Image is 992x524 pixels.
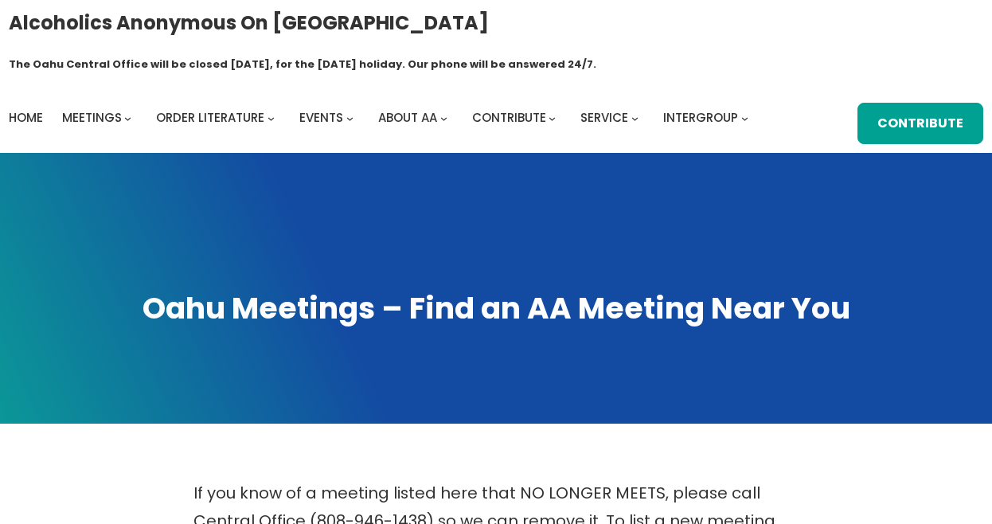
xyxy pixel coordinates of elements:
[741,115,748,122] button: Intergroup submenu
[631,115,639,122] button: Service submenu
[299,107,343,129] a: Events
[268,115,275,122] button: Order Literature submenu
[378,107,437,129] a: About AA
[549,115,556,122] button: Contribute submenu
[124,115,131,122] button: Meetings submenu
[62,107,122,129] a: Meetings
[663,107,738,129] a: Intergroup
[440,115,447,122] button: About AA submenu
[9,109,43,126] span: Home
[156,109,264,126] span: Order Literature
[472,107,546,129] a: Contribute
[9,107,43,129] a: Home
[16,288,976,329] h1: Oahu Meetings – Find an AA Meeting Near You
[62,109,122,126] span: Meetings
[472,109,546,126] span: Contribute
[346,115,353,122] button: Events submenu
[857,103,983,144] a: Contribute
[299,109,343,126] span: Events
[378,109,437,126] span: About AA
[9,57,596,72] h1: The Oahu Central Office will be closed [DATE], for the [DATE] holiday. Our phone will be answered...
[580,107,628,129] a: Service
[663,109,738,126] span: Intergroup
[580,109,628,126] span: Service
[9,107,754,129] nav: Intergroup
[9,6,489,40] a: Alcoholics Anonymous on [GEOGRAPHIC_DATA]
